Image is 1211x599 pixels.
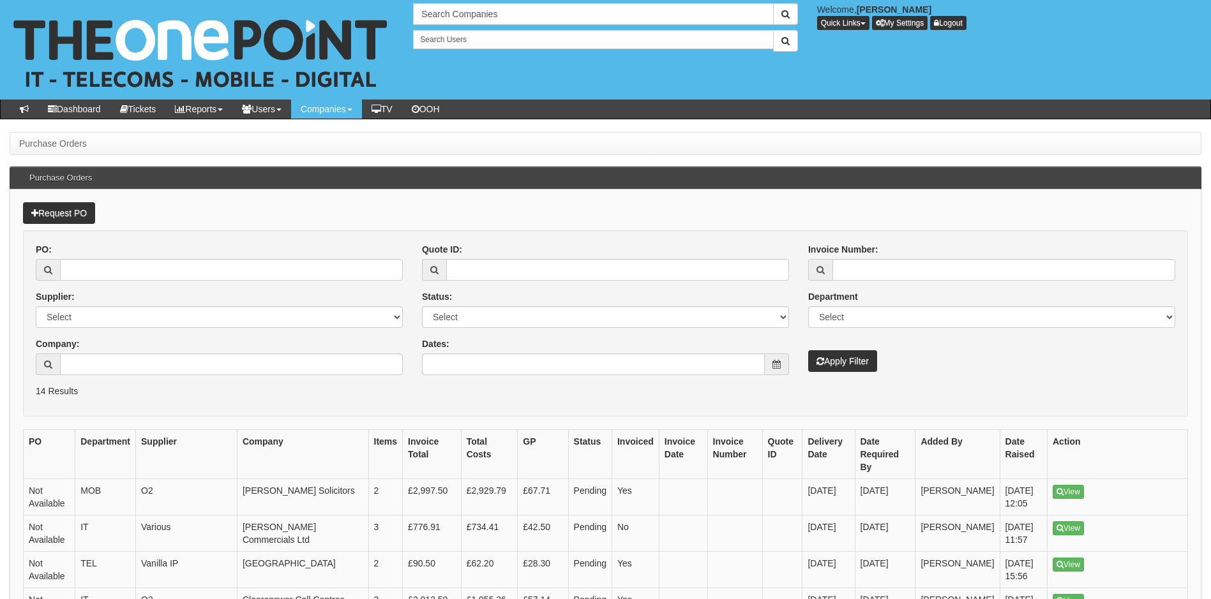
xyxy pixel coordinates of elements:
[232,100,291,119] a: Users
[802,552,855,588] td: [DATE]
[518,430,568,479] th: GP
[24,479,75,515] td: Not Available
[612,515,659,552] td: No
[802,430,855,479] th: Delivery Date
[855,430,915,479] th: Date Required By
[1000,430,1047,479] th: Date Raised
[518,552,568,588] td: £28.30
[1000,515,1047,552] td: [DATE] 11:57
[237,552,368,588] td: [GEOGRAPHIC_DATA]
[659,430,707,479] th: Invoice Date
[817,16,869,30] button: Quick Links
[568,430,612,479] th: Status
[368,479,403,515] td: 2
[291,100,362,119] a: Companies
[915,430,1000,479] th: Added By
[237,515,368,552] td: [PERSON_NAME] Commercials Ltd
[568,515,612,552] td: Pending
[855,479,915,515] td: [DATE]
[461,430,518,479] th: Total Costs
[23,202,95,224] a: Request PO
[855,552,915,588] td: [DATE]
[75,430,136,479] th: Department
[136,479,237,515] td: O2
[413,3,773,25] input: Search Companies
[1053,485,1084,499] a: View
[612,552,659,588] td: Yes
[518,479,568,515] td: £67.71
[461,479,518,515] td: £2,929.79
[75,479,136,515] td: MOB
[422,290,452,303] label: Status:
[403,479,462,515] td: £2,997.50
[75,552,136,588] td: TEL
[36,290,75,303] label: Supplier:
[808,3,1211,30] div: Welcome,
[36,337,79,350] label: Company:
[612,430,659,479] th: Invoiced
[24,515,75,552] td: Not Available
[461,552,518,588] td: £62.20
[872,16,928,30] a: My Settings
[808,243,878,256] label: Invoice Number:
[1053,558,1084,572] a: View
[237,430,368,479] th: Company
[461,515,518,552] td: £734.41
[36,243,52,256] label: PO:
[368,430,403,479] th: Items
[403,515,462,552] td: £776.91
[136,515,237,552] td: Various
[915,552,1000,588] td: [PERSON_NAME]
[24,552,75,588] td: Not Available
[762,430,802,479] th: Quote ID
[1048,430,1188,479] th: Action
[1000,479,1047,515] td: [DATE] 12:05
[362,100,402,119] a: TV
[1053,521,1084,535] a: View
[110,100,166,119] a: Tickets
[136,430,237,479] th: Supplier
[808,350,877,372] button: Apply Filter
[422,243,462,256] label: Quote ID:
[403,552,462,588] td: £90.50
[237,479,368,515] td: [PERSON_NAME] Solicitors
[413,30,773,49] input: Search Users
[165,100,232,119] a: Reports
[24,430,75,479] th: PO
[930,16,967,30] a: Logout
[802,515,855,552] td: [DATE]
[915,515,1000,552] td: [PERSON_NAME]
[707,430,762,479] th: Invoice Number
[612,479,659,515] td: Yes
[855,515,915,552] td: [DATE]
[568,552,612,588] td: Pending
[802,479,855,515] td: [DATE]
[136,552,237,588] td: Vanilla IP
[422,337,449,350] label: Dates:
[75,515,136,552] td: IT
[402,100,449,119] a: OOH
[403,430,462,479] th: Invoice Total
[38,100,110,119] a: Dashboard
[1000,552,1047,588] td: [DATE] 15:56
[808,290,858,303] label: Department
[368,552,403,588] td: 2
[568,479,612,515] td: Pending
[857,4,931,15] b: [PERSON_NAME]
[36,385,1175,397] p: 14 Results
[368,515,403,552] td: 3
[19,137,87,150] li: Purchase Orders
[915,479,1000,515] td: [PERSON_NAME]
[518,515,568,552] td: £42.50
[23,167,98,189] h3: Purchase Orders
